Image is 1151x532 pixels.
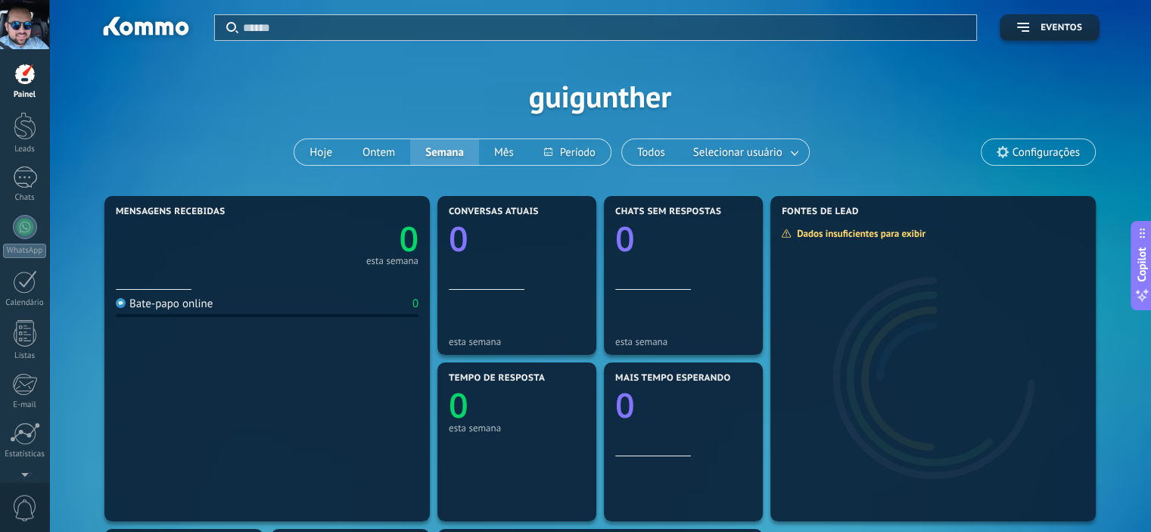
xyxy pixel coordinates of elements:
[615,382,635,428] text: 0
[3,298,47,308] div: Calendário
[615,207,721,217] span: Chats sem respostas
[412,297,418,311] div: 0
[1000,14,1100,41] button: Eventos
[680,139,809,165] button: Selecionar usuário
[116,297,213,311] div: Bate-papo online
[410,139,479,165] button: Semana
[449,216,468,262] text: 0
[294,139,347,165] button: Hoje
[449,336,585,347] div: esta semana
[449,207,539,217] span: Conversas atuais
[479,139,529,165] button: Mês
[690,142,785,163] span: Selecionar usuário
[1134,247,1149,282] span: Copilot
[116,207,225,217] span: Mensagens recebidas
[781,227,936,240] div: Dados insuficientes para exibir
[3,193,47,203] div: Chats
[1013,146,1080,159] span: Configurações
[615,216,635,262] text: 0
[3,145,47,154] div: Leads
[622,139,680,165] button: Todos
[3,244,46,258] div: WhatsApp
[615,373,731,384] span: Mais tempo esperando
[1041,23,1082,33] span: Eventos
[3,351,47,361] div: Listas
[615,336,751,347] div: esta semana
[116,298,126,308] img: Bate-papo online
[347,139,410,165] button: Ontem
[449,382,468,428] text: 0
[529,139,611,165] button: Período
[3,450,47,459] div: Estatísticas
[366,257,418,265] div: esta semana
[3,90,47,100] div: Painel
[449,373,545,384] span: Tempo de resposta
[449,422,585,434] div: esta semana
[267,216,418,262] a: 0
[782,207,859,217] span: Fontes de lead
[3,400,47,410] div: E-mail
[399,216,418,262] text: 0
